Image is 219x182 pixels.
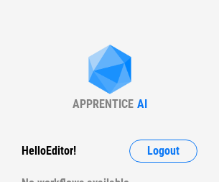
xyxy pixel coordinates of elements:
img: Apprentice AI [81,45,139,97]
span: Logout [147,145,180,157]
div: Hello Editor ! [22,140,76,163]
div: AI [137,97,147,111]
button: Logout [129,140,197,163]
div: APPRENTICE [73,97,134,111]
